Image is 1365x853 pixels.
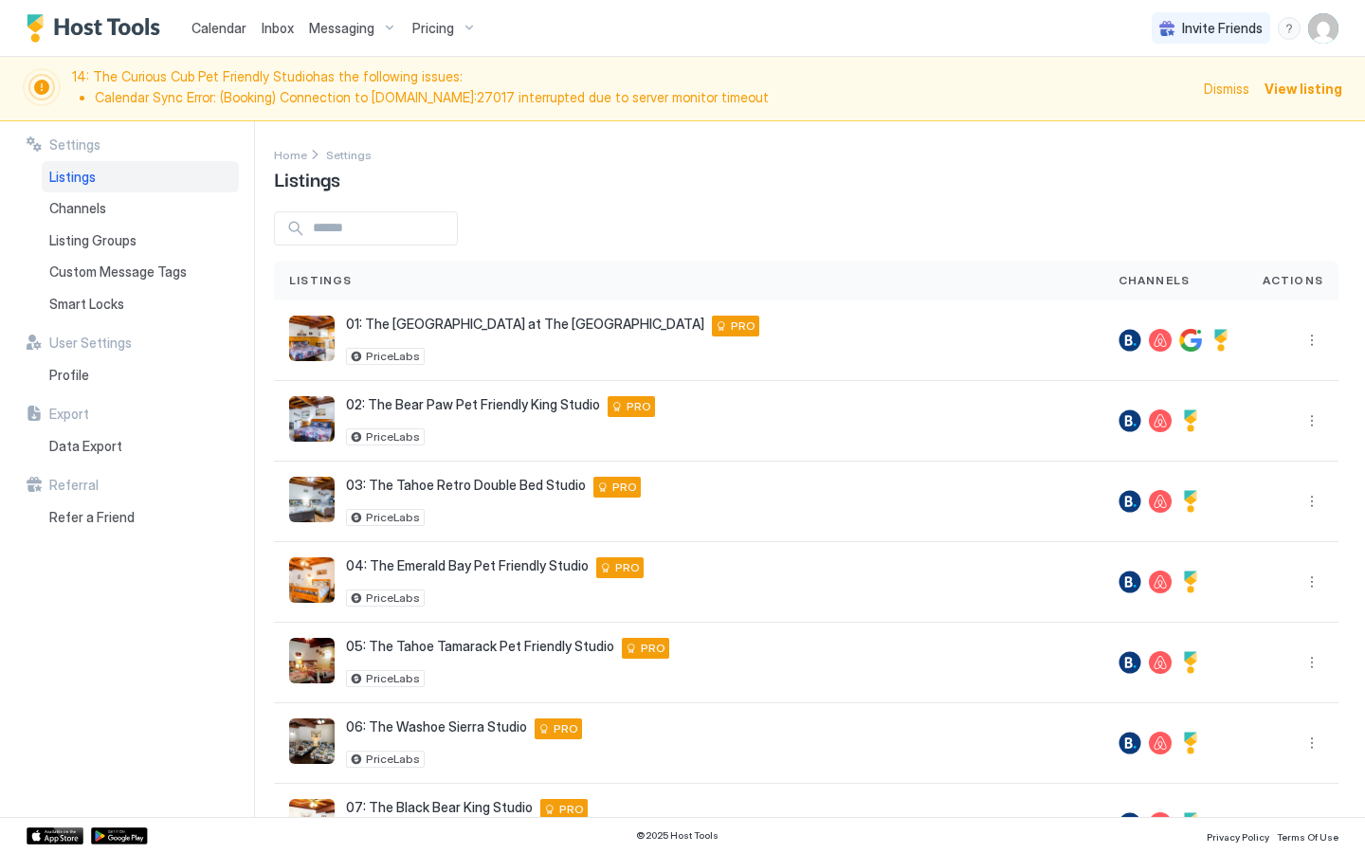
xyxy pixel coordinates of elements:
[49,232,136,249] span: Listing Groups
[1301,651,1323,674] button: More options
[1301,812,1323,835] button: More options
[1301,329,1323,352] button: More options
[289,316,335,361] div: listing image
[289,557,335,603] div: listing image
[274,148,307,162] span: Home
[49,296,124,313] span: Smart Locks
[641,640,665,657] span: PRO
[326,144,372,164] div: Breadcrumb
[1308,13,1338,44] div: User profile
[42,225,239,257] a: Listing Groups
[615,559,640,576] span: PRO
[49,136,100,154] span: Settings
[289,477,335,522] div: listing image
[289,272,353,289] span: Listings
[42,288,239,320] a: Smart Locks
[1301,490,1323,513] button: More options
[289,799,335,844] div: listing image
[309,20,374,37] span: Messaging
[346,396,600,413] span: 02: The Bear Paw Pet Friendly King Studio
[49,406,89,423] span: Export
[49,169,96,186] span: Listings
[346,799,533,816] span: 07: The Black Bear King Studio
[346,718,527,735] span: 06: The Washoe Sierra Studio
[1301,571,1323,593] div: menu
[1263,272,1323,289] span: Actions
[326,144,372,164] a: Settings
[326,148,372,162] span: Settings
[274,144,307,164] a: Home
[191,20,246,36] span: Calendar
[1301,732,1323,754] button: More options
[1301,732,1323,754] div: menu
[1301,329,1323,352] div: menu
[559,801,584,818] span: PRO
[627,398,651,415] span: PRO
[1277,826,1338,845] a: Terms Of Use
[49,438,122,455] span: Data Export
[262,20,294,36] span: Inbox
[289,718,335,764] div: listing image
[554,720,578,737] span: PRO
[72,68,1192,109] span: 14: The Curious Cub Pet Friendly Studio has the following issues:
[274,144,307,164] div: Breadcrumb
[1301,490,1323,513] div: menu
[49,263,187,281] span: Custom Message Tags
[27,14,169,43] a: Host Tools Logo
[1119,272,1191,289] span: Channels
[1301,571,1323,593] button: More options
[1301,409,1323,432] div: menu
[1182,20,1263,37] span: Invite Friends
[1277,831,1338,843] span: Terms Of Use
[1278,17,1301,40] div: menu
[42,192,239,225] a: Channels
[346,316,704,333] span: 01: The [GEOGRAPHIC_DATA] at The [GEOGRAPHIC_DATA]
[289,638,335,683] div: listing image
[42,430,239,463] a: Data Export
[1207,831,1269,843] span: Privacy Policy
[49,509,135,526] span: Refer a Friend
[346,557,589,574] span: 04: The Emerald Bay Pet Friendly Studio
[1265,79,1342,99] div: View listing
[636,829,719,842] span: © 2025 Host Tools
[412,20,454,37] span: Pricing
[274,164,340,192] span: Listings
[289,396,335,442] div: listing image
[42,161,239,193] a: Listings
[49,335,132,352] span: User Settings
[42,256,239,288] a: Custom Message Tags
[42,359,239,391] a: Profile
[91,827,148,844] a: Google Play Store
[1301,812,1323,835] div: menu
[1301,409,1323,432] button: More options
[191,18,246,38] a: Calendar
[346,638,614,655] span: 05: The Tahoe Tamarack Pet Friendly Studio
[49,367,89,384] span: Profile
[49,200,106,217] span: Channels
[1207,826,1269,845] a: Privacy Policy
[731,318,755,335] span: PRO
[95,89,1192,106] li: Calendar Sync Error: (Booking) Connection to [DOMAIN_NAME]:27017 interrupted due to server monito...
[27,827,83,844] a: App Store
[305,212,457,245] input: Input Field
[262,18,294,38] a: Inbox
[346,477,586,494] span: 03: The Tahoe Retro Double Bed Studio
[1301,651,1323,674] div: menu
[1204,79,1249,99] div: Dismiss
[49,477,99,494] span: Referral
[42,501,239,534] a: Refer a Friend
[612,479,637,496] span: PRO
